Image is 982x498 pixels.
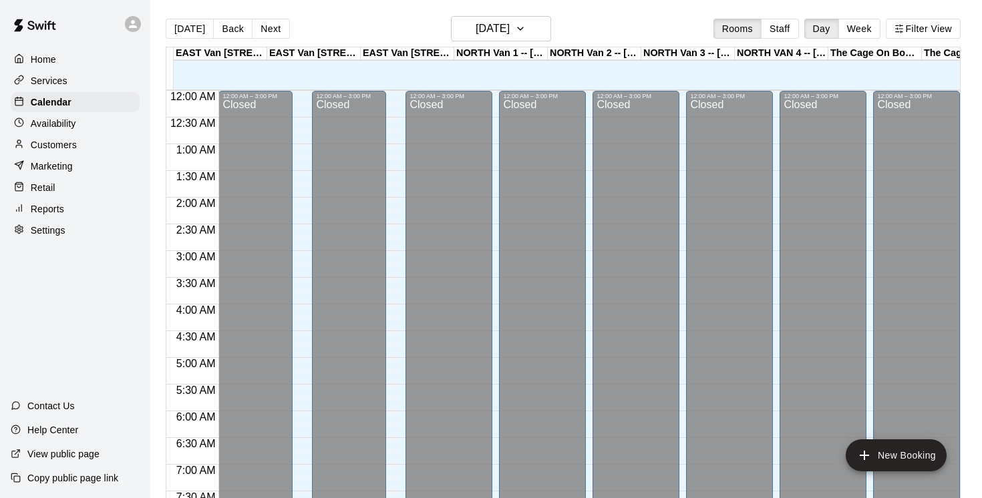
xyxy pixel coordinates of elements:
div: NORTH Van 1 -- [STREET_ADDRESS] [454,47,548,60]
div: EAST Van [STREET_ADDRESS] [267,47,361,60]
p: View public page [27,447,100,461]
button: Rooms [713,19,762,39]
span: 4:30 AM [173,331,219,342]
button: Back [213,19,253,39]
a: Reports [11,199,140,219]
span: 6:30 AM [173,438,219,449]
p: Help Center [27,423,78,437]
span: 3:00 AM [173,251,219,262]
span: 7:00 AM [173,465,219,476]
p: Customers [31,138,77,152]
span: 5:30 AM [173,385,219,396]
p: Services [31,74,67,87]
div: The Cage On Boundary 1 -- [STREET_ADDRESS] ([PERSON_NAME] & [PERSON_NAME]), [GEOGRAPHIC_DATA] [828,47,922,60]
button: Week [838,19,880,39]
a: Services [11,71,140,91]
div: NORTH VAN 4 -- [STREET_ADDRESS] [735,47,828,60]
span: 1:30 AM [173,171,219,182]
span: 4:00 AM [173,304,219,316]
a: Retail [11,178,140,198]
div: 12:00 AM – 3:00 PM [690,93,769,99]
div: 12:00 AM – 3:00 PM [410,93,488,99]
p: Reports [31,202,64,216]
h6: [DATE] [476,19,510,38]
span: 6:00 AM [173,411,219,423]
div: 12:00 AM – 3:00 PM [784,93,862,99]
p: Home [31,53,56,66]
span: 5:00 AM [173,358,219,369]
div: EAST Van [STREET_ADDRESS] [174,47,267,60]
span: 12:30 AM [167,117,219,129]
a: Settings [11,220,140,240]
div: NORTH Van 2 -- [STREET_ADDRESS] [548,47,641,60]
p: Calendar [31,95,71,109]
div: NORTH Van 3 -- [STREET_ADDRESS] [641,47,735,60]
button: Next [252,19,289,39]
span: 3:30 AM [173,278,219,289]
a: Home [11,49,140,69]
span: 1:00 AM [173,144,219,156]
div: 12:00 AM – 3:00 PM [597,93,675,99]
p: Settings [31,224,65,237]
div: 12:00 AM – 3:00 PM [316,93,382,99]
button: Filter View [886,19,961,39]
a: Calendar [11,92,140,112]
p: Marketing [31,160,73,173]
a: Availability [11,113,140,134]
button: add [846,439,947,471]
p: Copy public page link [27,471,118,485]
span: 12:00 AM [167,91,219,102]
button: Staff [761,19,799,39]
div: 12:00 AM – 3:00 PM [503,93,582,99]
div: EAST Van [STREET_ADDRESS] [361,47,454,60]
p: Availability [31,117,76,130]
button: [DATE] [451,16,551,41]
p: Retail [31,181,55,194]
button: [DATE] [166,19,214,39]
span: 2:30 AM [173,224,219,236]
div: 12:00 AM – 3:00 PM [877,93,956,99]
p: Contact Us [27,399,75,413]
div: 12:00 AM – 3:00 PM [222,93,289,99]
a: Marketing [11,156,140,176]
a: Customers [11,135,140,155]
button: Day [804,19,839,39]
span: 2:00 AM [173,198,219,209]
